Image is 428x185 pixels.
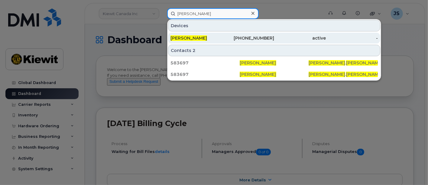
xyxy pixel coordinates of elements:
span: [PERSON_NAME] [346,60,383,66]
div: 583697 [170,71,240,77]
div: active [274,35,326,41]
div: Contacts [168,45,380,56]
iframe: Messenger Launcher [402,159,423,180]
div: 583697 [170,60,240,66]
span: [PERSON_NAME] [346,72,383,77]
div: . @[PERSON_NAME][DOMAIN_NAME] [309,60,378,66]
div: Devices [168,20,380,31]
a: 583697[PERSON_NAME][PERSON_NAME].[PERSON_NAME]@[PERSON_NAME][DOMAIN_NAME] [168,69,380,80]
a: 583697[PERSON_NAME][PERSON_NAME].[PERSON_NAME]@[PERSON_NAME][DOMAIN_NAME] [168,57,380,68]
a: [PERSON_NAME][PHONE_NUMBER]active- [168,33,380,44]
div: - [326,35,378,41]
div: [PHONE_NUMBER] [222,35,274,41]
span: 2 [193,47,196,54]
span: [PERSON_NAME] [240,60,276,66]
span: [PERSON_NAME] [170,35,207,41]
span: [PERSON_NAME] [309,60,345,66]
span: [PERSON_NAME] [240,72,276,77]
span: [PERSON_NAME] [309,72,345,77]
div: . @[PERSON_NAME][DOMAIN_NAME] [309,71,378,77]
